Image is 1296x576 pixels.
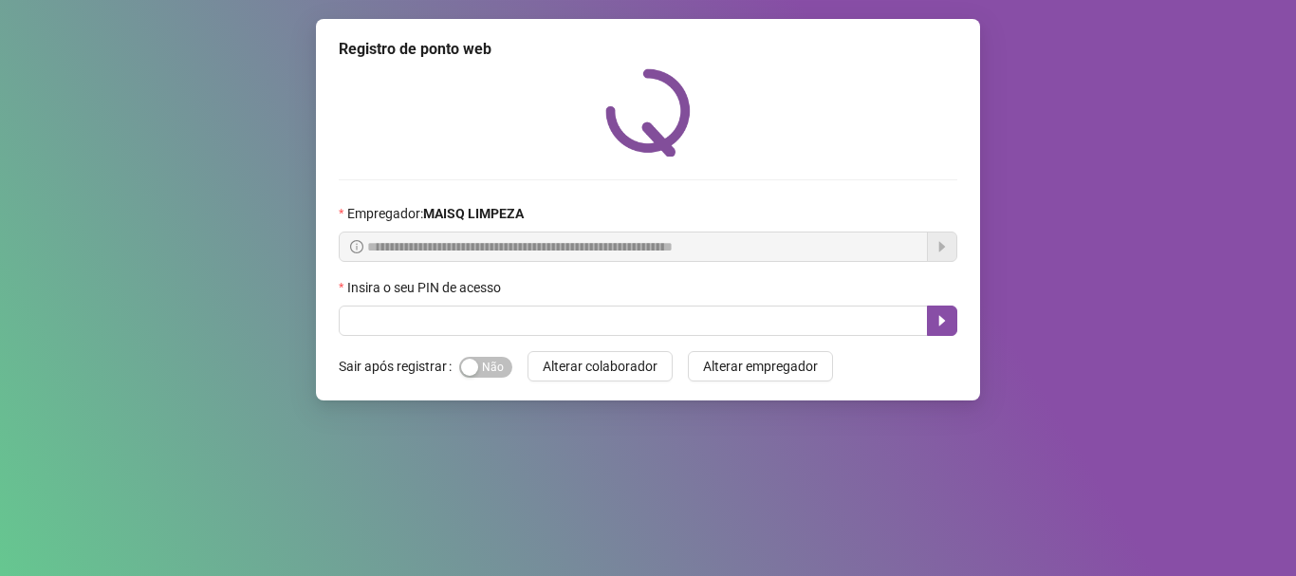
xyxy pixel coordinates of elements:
[935,313,950,328] span: caret-right
[339,277,513,298] label: Insira o seu PIN de acesso
[703,356,818,377] span: Alterar empregador
[350,240,363,253] span: info-circle
[339,38,957,61] div: Registro de ponto web
[688,351,833,381] button: Alterar empregador
[339,351,459,381] label: Sair após registrar
[605,68,691,157] img: QRPoint
[423,206,524,221] strong: MAISQ LIMPEZA
[528,351,673,381] button: Alterar colaborador
[347,203,524,224] span: Empregador :
[543,356,657,377] span: Alterar colaborador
